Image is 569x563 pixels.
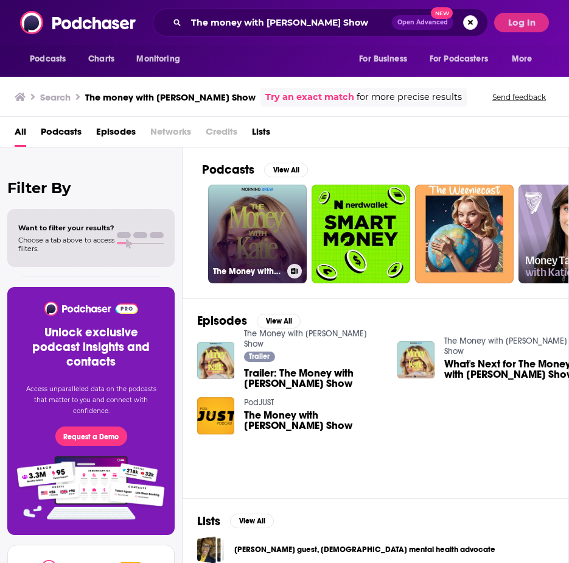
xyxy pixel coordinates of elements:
[197,313,247,328] h2: Episodes
[234,543,495,556] a: [PERSON_NAME] guest, [DEMOGRAPHIC_DATA] mental health advocate
[264,163,308,177] button: View All
[30,51,66,68] span: Podcasts
[15,122,26,147] a: All
[40,91,71,103] h3: Search
[85,91,256,103] h3: The money with [PERSON_NAME] Show
[150,122,191,147] span: Networks
[359,51,407,68] span: For Business
[230,514,274,528] button: View All
[18,224,114,232] span: Want to filter your results?
[431,7,453,19] span: New
[244,410,383,431] span: The Money with [PERSON_NAME] Show
[197,342,234,379] img: Trailer: The Money with Katie Show
[13,456,169,520] img: Pro Features
[351,48,422,71] button: open menu
[197,514,220,529] h2: Lists
[197,313,301,328] a: EpisodesView All
[503,48,548,71] button: open menu
[186,13,392,32] input: Search podcasts, credits, & more...
[88,51,114,68] span: Charts
[197,514,274,529] a: ListsView All
[444,336,567,356] a: The Money with Katie Show
[249,353,270,360] span: Trailer
[55,427,127,446] button: Request a Demo
[392,15,453,30] button: Open AdvancedNew
[43,302,139,316] img: Podchaser - Follow, Share and Rate Podcasts
[244,410,383,431] a: The Money with Katie Show
[22,384,160,417] p: Access unparalleled data on the podcasts that matter to you and connect with confidence.
[244,328,367,349] a: The Money with Katie Show
[252,122,270,147] a: Lists
[80,48,122,71] a: Charts
[494,13,549,32] button: Log In
[397,341,435,378] img: What's Next for The Money with Katie Show
[257,314,301,328] button: View All
[197,397,234,434] img: The Money with Katie Show
[153,9,488,37] div: Search podcasts, credits, & more...
[244,368,383,389] span: Trailer: The Money with [PERSON_NAME] Show
[202,162,308,177] a: PodcastsView All
[21,48,82,71] button: open menu
[22,325,160,369] h3: Unlock exclusive podcast insights and contacts
[41,122,82,147] a: Podcasts
[422,48,506,71] button: open menu
[512,51,532,68] span: More
[18,236,114,253] span: Choose a tab above to access filters.
[489,92,550,102] button: Send feedback
[136,51,180,68] span: Monitoring
[244,397,274,408] a: PodJUST
[202,162,254,177] h2: Podcasts
[244,368,383,389] a: Trailer: The Money with Katie Show
[20,11,137,34] img: Podchaser - Follow, Share and Rate Podcasts
[7,179,175,197] h2: Filter By
[430,51,488,68] span: For Podcasters
[206,122,237,147] span: Credits
[213,266,282,277] h3: The Money with [PERSON_NAME] Show
[208,185,307,283] a: The Money with [PERSON_NAME] Show
[357,90,462,104] span: for more precise results
[265,90,354,104] a: Try an exact match
[96,122,136,147] a: Episodes
[128,48,195,71] button: open menu
[397,19,448,26] span: Open Advanced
